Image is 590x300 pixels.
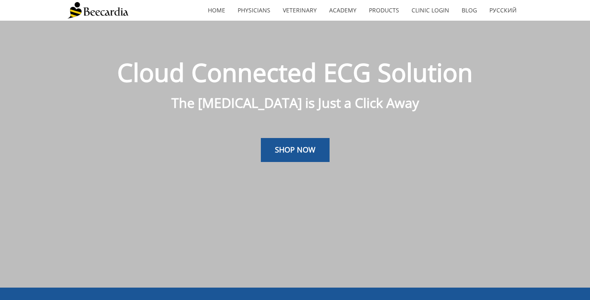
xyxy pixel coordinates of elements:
[261,138,330,162] a: SHOP NOW
[277,1,323,20] a: Veterinary
[171,94,419,112] span: The [MEDICAL_DATA] is Just a Click Away
[323,1,363,20] a: Academy
[231,1,277,20] a: Physicians
[483,1,523,20] a: Русский
[405,1,455,20] a: Clinic Login
[67,2,128,19] img: Beecardia
[455,1,483,20] a: Blog
[275,145,315,155] span: SHOP NOW
[363,1,405,20] a: Products
[202,1,231,20] a: home
[117,55,473,89] span: Cloud Connected ECG Solution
